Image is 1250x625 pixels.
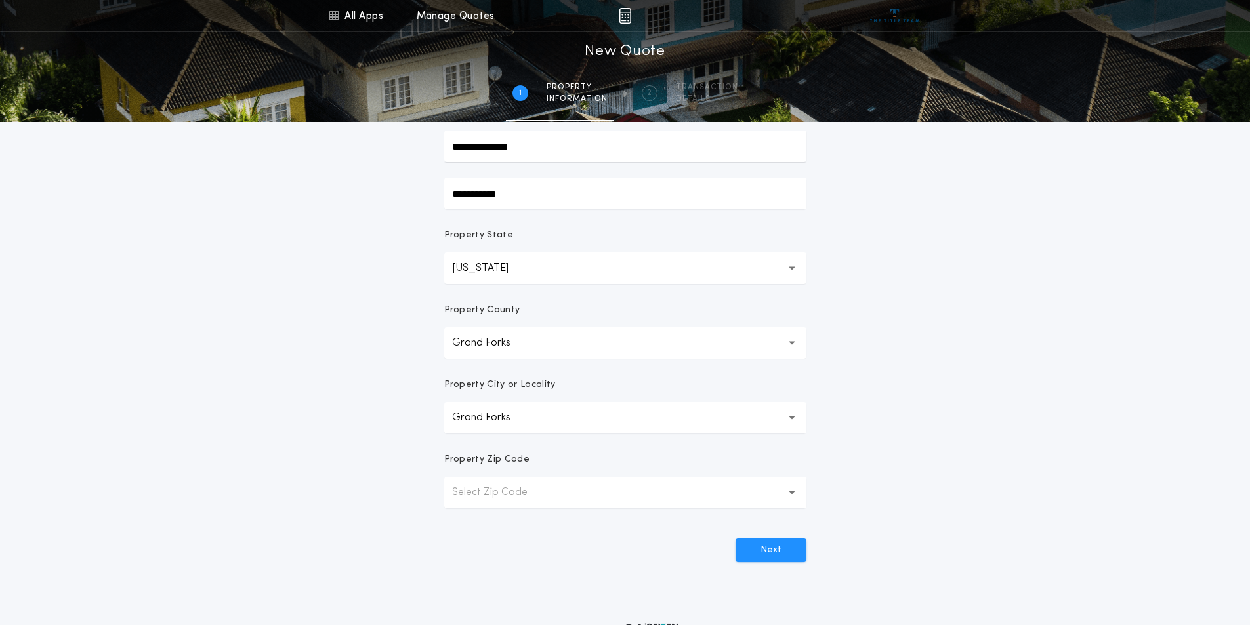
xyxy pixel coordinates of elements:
[444,378,556,392] p: Property City or Locality
[444,229,513,242] p: Property State
[736,538,806,562] button: Next
[676,82,738,92] span: Transaction
[444,252,806,284] button: [US_STATE]
[444,453,530,466] p: Property Zip Code
[547,94,608,104] span: information
[452,485,549,500] p: Select Zip Code
[519,88,522,98] h2: 1
[444,304,520,317] p: Property County
[547,82,608,92] span: Property
[444,327,806,359] button: Grand Forks
[619,8,631,24] img: img
[444,477,806,508] button: Select Zip Code
[676,94,738,104] span: details
[452,410,531,426] p: Grand Forks
[647,88,652,98] h2: 2
[444,402,806,433] button: Grand Forks
[452,335,531,351] p: Grand Forks
[585,41,665,62] h1: New Quote
[870,9,919,22] img: vs-icon
[452,260,530,276] p: [US_STATE]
